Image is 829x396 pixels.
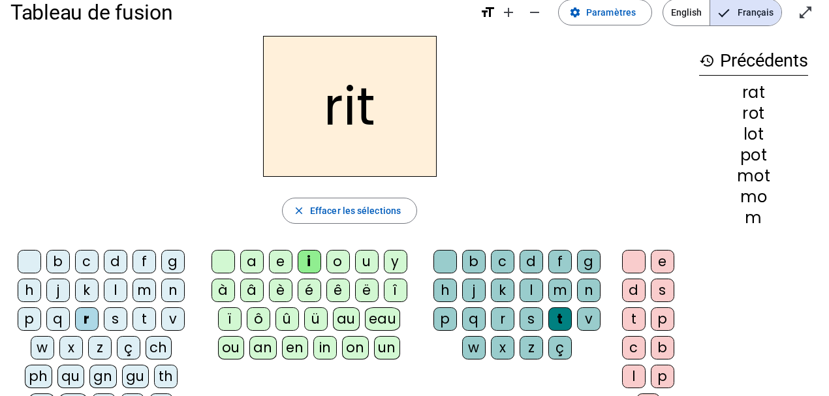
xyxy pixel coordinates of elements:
[462,307,486,331] div: q
[247,307,270,331] div: ô
[651,365,674,388] div: p
[577,307,601,331] div: v
[310,203,401,219] span: Effacer les sélections
[433,307,457,331] div: p
[699,106,808,121] div: rot
[104,250,127,273] div: d
[46,250,70,273] div: b
[31,336,54,359] div: w
[699,53,715,69] mat-icon: history
[275,307,299,331] div: û
[548,307,572,331] div: t
[333,307,360,331] div: au
[548,250,572,273] div: f
[480,5,495,20] mat-icon: format_size
[699,210,808,226] div: m
[491,250,514,273] div: c
[133,250,156,273] div: f
[293,205,305,217] mat-icon: close
[133,279,156,302] div: m
[161,250,185,273] div: g
[263,36,437,177] h2: rit
[298,250,321,273] div: i
[577,279,601,302] div: n
[75,250,99,273] div: c
[651,336,674,359] div: b
[548,279,572,302] div: m
[355,250,379,273] div: u
[355,279,379,302] div: ë
[365,307,401,331] div: eau
[249,336,277,359] div: an
[211,279,235,302] div: à
[298,279,321,302] div: é
[133,307,156,331] div: t
[699,189,808,205] div: mo
[798,5,813,20] mat-icon: open_in_full
[527,5,542,20] mat-icon: remove
[622,307,646,331] div: t
[699,147,808,163] div: pot
[462,279,486,302] div: j
[651,250,674,273] div: e
[269,279,292,302] div: è
[154,365,178,388] div: th
[25,365,52,388] div: ph
[75,307,99,331] div: r
[46,279,70,302] div: j
[520,279,543,302] div: l
[240,279,264,302] div: â
[520,307,543,331] div: s
[313,336,337,359] div: in
[269,250,292,273] div: e
[304,307,328,331] div: ü
[699,85,808,100] div: rat
[104,307,127,331] div: s
[326,279,350,302] div: ê
[548,336,572,359] div: ç
[699,127,808,142] div: lot
[586,5,636,20] span: Paramètres
[501,5,516,20] mat-icon: add
[622,279,646,302] div: d
[651,279,674,302] div: s
[104,279,127,302] div: l
[240,250,264,273] div: a
[462,336,486,359] div: w
[462,250,486,273] div: b
[384,279,407,302] div: î
[491,336,514,359] div: x
[699,46,808,76] h3: Précédents
[117,336,140,359] div: ç
[622,365,646,388] div: l
[651,307,674,331] div: p
[622,336,646,359] div: c
[18,279,41,302] div: h
[18,307,41,331] div: p
[520,250,543,273] div: d
[122,365,149,388] div: gu
[59,336,83,359] div: x
[88,336,112,359] div: z
[282,336,308,359] div: en
[161,279,185,302] div: n
[282,198,417,224] button: Effacer les sélections
[577,250,601,273] div: g
[520,336,543,359] div: z
[89,365,117,388] div: gn
[433,279,457,302] div: h
[384,250,407,273] div: y
[161,307,185,331] div: v
[146,336,172,359] div: ch
[699,168,808,184] div: mot
[218,336,244,359] div: ou
[46,307,70,331] div: q
[342,336,369,359] div: on
[491,307,514,331] div: r
[57,365,84,388] div: qu
[218,307,242,331] div: ï
[374,336,400,359] div: un
[75,279,99,302] div: k
[491,279,514,302] div: k
[569,7,581,18] mat-icon: settings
